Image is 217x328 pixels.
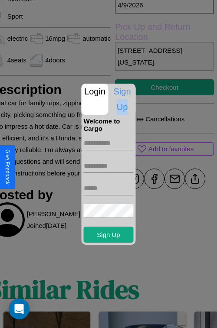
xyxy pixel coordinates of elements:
div: Open Intercom Messenger [9,299,30,319]
button: Sign Up [84,227,134,243]
p: Login [82,84,108,99]
h4: Welcome to Cargo [84,117,134,132]
p: Sign Up [109,84,136,115]
div: Give Feedback [4,149,10,185]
